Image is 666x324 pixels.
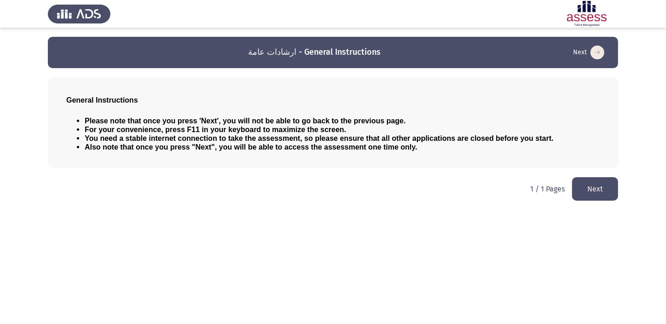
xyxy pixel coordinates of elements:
span: General Instructions [66,96,138,104]
span: Please note that once you press 'Next', you will not be able to go back to the previous page. [85,117,406,125]
button: load next page [570,45,607,60]
p: 1 / 1 Pages [530,185,565,193]
span: For your convenience, press F11 in your keyboard to maximize the screen. [85,126,346,133]
img: Assessment logo of ASSESS Employability - EBI [556,1,618,27]
span: You need a stable internet connection to take the assessment, so please ensure that all other app... [85,134,554,142]
img: Assess Talent Management logo [48,1,110,27]
span: Also note that once you press "Next", you will be able to access the assessment one time only. [85,143,417,151]
button: load next page [572,177,618,201]
h3: ارشادات عامة - General Instructions [249,46,381,58]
